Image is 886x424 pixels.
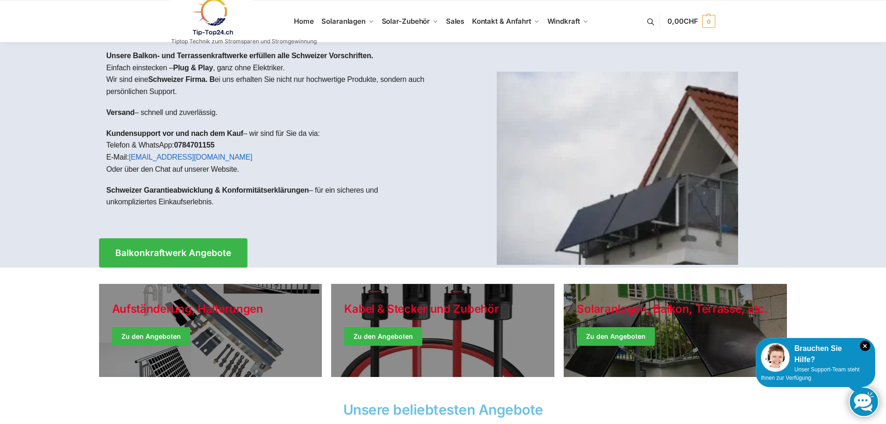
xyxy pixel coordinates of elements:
p: – schnell und zuverlässig. [107,107,436,119]
strong: Plug & Play [173,64,213,72]
i: Schließen [860,341,870,351]
p: – für ein sicheres und unkompliziertes Einkaufserlebnis. [107,184,436,208]
a: Winter Jackets [564,284,787,377]
h2: Unsere beliebtesten Angebote [99,403,787,417]
span: Sales [446,17,465,26]
span: 0,00 [667,17,698,26]
strong: Unsere Balkon- und Terrassenkraftwerke erfüllen alle Schweizer Vorschriften. [107,52,373,60]
div: Einfach einstecken – , ganz ohne Elektriker. [99,42,443,224]
span: Unser Support-Team steht Ihnen zur Verfügung [761,366,859,381]
a: Solar-Zubehör [378,0,442,42]
span: CHF [684,17,698,26]
p: Tiptop Technik zum Stromsparen und Stromgewinnung [171,39,317,44]
div: Brauchen Sie Hilfe? [761,343,870,365]
strong: Kundensupport vor und nach dem Kauf [107,129,243,137]
a: Kontakt & Anfahrt [468,0,543,42]
strong: Schweizer Firma. B [148,75,214,83]
a: Balkonkraftwerk Angebote [99,238,247,268]
span: Solaranlagen [321,17,366,26]
span: Windkraft [547,17,580,26]
img: Home 1 [497,72,738,265]
a: Solaranlagen [318,0,378,42]
a: Holiday Style [331,284,554,377]
a: Sales [442,0,468,42]
a: Holiday Style [99,284,322,377]
a: 0,00CHF 0 [667,7,715,35]
a: [EMAIL_ADDRESS][DOMAIN_NAME] [129,153,253,161]
p: – wir sind für Sie da via: Telefon & WhatsApp: E-Mail: Oder über den Chat auf unserer Website. [107,128,436,175]
img: Customer service [761,343,790,372]
a: Windkraft [543,0,592,42]
strong: Versand [107,108,135,116]
span: 0 [702,15,715,28]
p: Wir sind eine ei uns erhalten Sie nicht nur hochwertige Produkte, sondern auch persönlichen Support. [107,74,436,97]
span: Solar-Zubehör [382,17,430,26]
span: Balkonkraftwerk Angebote [115,249,231,257]
strong: Schweizer Garantieabwicklung & Konformitätserklärungen [107,186,309,194]
span: Kontakt & Anfahrt [472,17,531,26]
strong: 0784701155 [174,141,214,149]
